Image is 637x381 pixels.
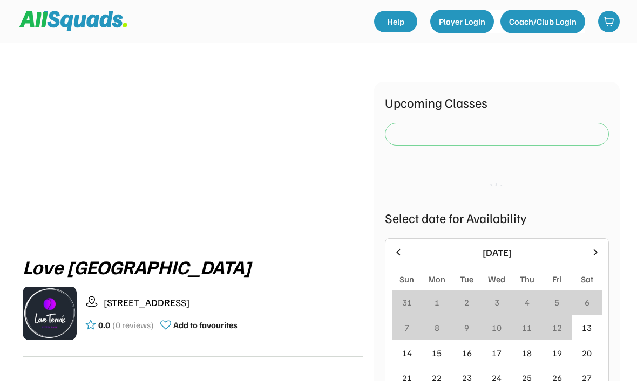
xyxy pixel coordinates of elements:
img: Squad%20Logo.svg [19,11,127,31]
div: 1 [435,296,439,309]
div: (0 reviews) [112,318,154,331]
div: Wed [488,273,505,286]
div: 20 [582,347,592,359]
button: Player Login [430,10,494,33]
div: 16 [462,347,472,359]
img: yH5BAEAAAAALAAAAAABAAEAAAIBRAA7 [45,82,342,243]
div: 4 [525,296,530,309]
div: Thu [520,273,534,286]
a: Help [374,11,417,32]
div: 14 [402,347,412,359]
div: Sat [581,273,593,286]
div: 10 [492,321,502,334]
div: [DATE] [410,245,584,260]
div: 9 [464,321,469,334]
div: [STREET_ADDRESS] [104,295,363,310]
img: shopping-cart-01%20%281%29.svg [604,16,614,27]
div: 15 [432,347,442,359]
div: Mon [428,273,445,286]
div: 0.0 [98,318,110,331]
div: Select date for Availability [385,208,609,227]
div: Upcoming Classes [385,93,609,112]
div: 5 [554,296,559,309]
div: 6 [585,296,589,309]
div: 31 [402,296,412,309]
div: 2 [464,296,469,309]
img: LTPP_Logo_REV.jpeg [23,286,77,340]
div: Sun [399,273,414,286]
div: 18 [522,347,532,359]
div: 3 [494,296,499,309]
div: 13 [582,321,592,334]
div: 17 [492,347,502,359]
div: Add to favourites [173,318,238,331]
div: 8 [435,321,439,334]
div: 19 [552,347,562,359]
div: 11 [522,321,532,334]
div: Fri [552,273,561,286]
div: 7 [404,321,409,334]
div: 12 [552,321,562,334]
div: Love [GEOGRAPHIC_DATA] [23,256,363,278]
div: Tue [460,273,473,286]
button: Coach/Club Login [500,10,585,33]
